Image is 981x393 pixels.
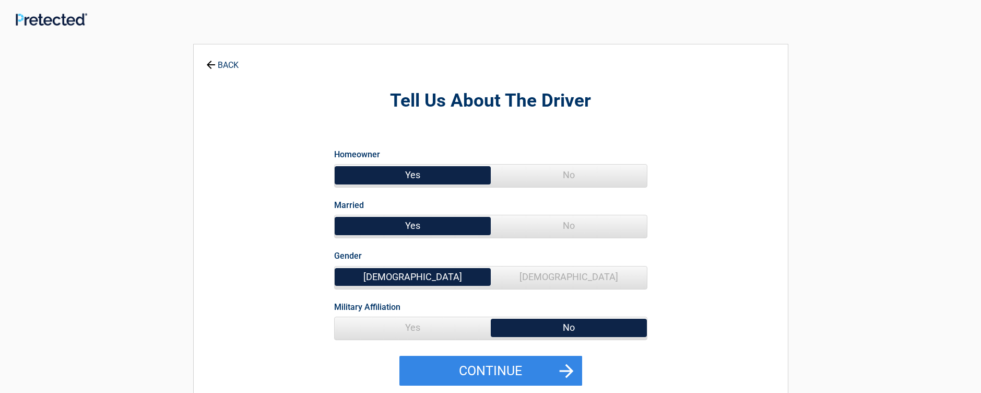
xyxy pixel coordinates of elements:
label: Homeowner [334,147,380,161]
span: No [491,165,647,186]
span: No [491,215,647,236]
img: Main Logo [16,13,87,26]
span: No [491,317,647,338]
label: Married [334,198,364,212]
span: Yes [335,215,491,236]
label: Gender [334,249,362,263]
label: Military Affiliation [334,300,400,314]
span: Yes [335,317,491,338]
a: BACK [204,51,241,70]
button: Continue [399,356,582,386]
span: [DEMOGRAPHIC_DATA] [491,267,647,287]
h2: Tell Us About The Driver [251,89,730,113]
span: [DEMOGRAPHIC_DATA] [335,267,491,287]
span: Yes [335,165,491,186]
